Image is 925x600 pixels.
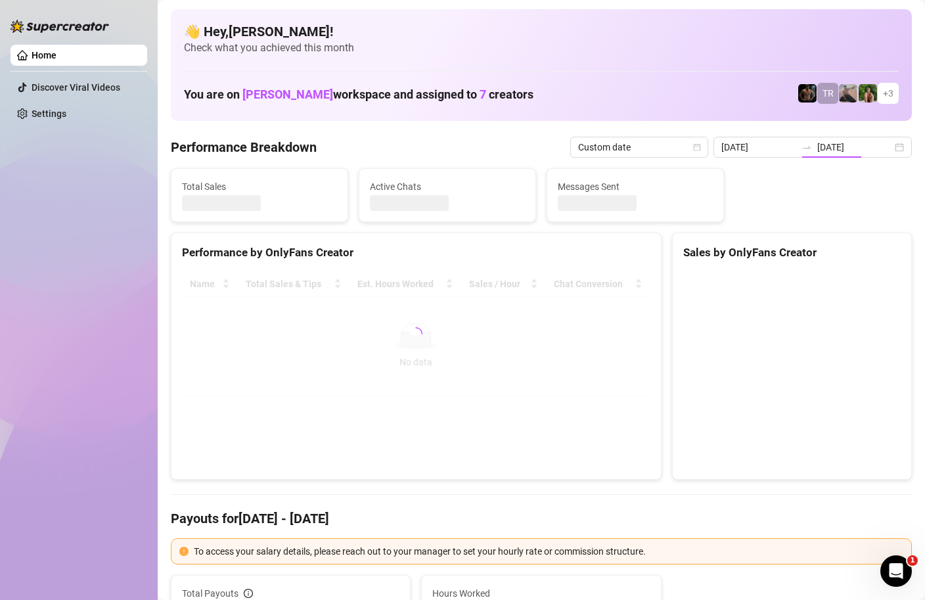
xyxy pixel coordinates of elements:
img: Nathaniel [859,84,877,103]
div: Performance by OnlyFans Creator [182,244,650,262]
a: Settings [32,108,66,119]
span: TR [823,86,834,101]
span: Custom date [578,137,700,157]
span: Active Chats [370,179,525,194]
span: 7 [480,87,486,101]
span: calendar [693,143,701,151]
h4: Payouts for [DATE] - [DATE] [171,509,912,528]
div: Sales by OnlyFans Creator [683,244,901,262]
span: Total Sales [182,179,337,194]
span: Check what you achieved this month [184,41,899,55]
input: End date [817,140,892,154]
a: Home [32,50,56,60]
img: logo-BBDzfeDw.svg [11,20,109,33]
span: info-circle [244,589,253,598]
span: + 3 [883,86,893,101]
h4: Performance Breakdown [171,138,317,156]
h1: You are on workspace and assigned to creators [184,87,533,102]
span: swap-right [801,142,812,152]
span: Messages Sent [558,179,713,194]
span: exclamation-circle [179,547,189,556]
span: [PERSON_NAME] [242,87,333,101]
img: LC [839,84,857,103]
div: To access your salary details, please reach out to your manager to set your hourly rate or commis... [194,544,903,559]
span: 1 [907,555,918,566]
span: loading [409,327,422,340]
span: to [801,142,812,152]
input: Start date [721,140,796,154]
img: Trent [798,84,817,103]
a: Discover Viral Videos [32,82,120,93]
iframe: Intercom live chat [880,555,912,587]
h4: 👋 Hey, [PERSON_NAME] ! [184,22,899,41]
